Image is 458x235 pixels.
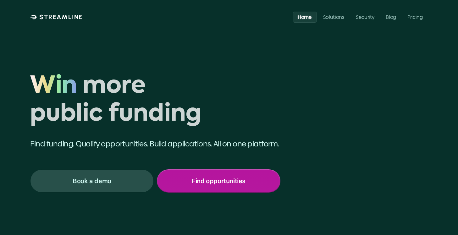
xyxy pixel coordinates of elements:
[30,169,154,193] a: Book a demo
[351,11,379,22] a: Security
[30,139,280,149] p: Find funding. Qualify opportunities. Build applications. All on one platform.
[30,13,83,21] a: STREAMLINE
[323,14,345,20] p: Solutions
[298,14,312,20] p: Home
[402,11,428,22] a: Pricing
[39,13,83,21] p: STREAMLINE
[30,73,280,128] h1: Win more public funding
[192,177,246,185] p: Find opportunities
[381,11,401,22] a: Blog
[293,11,317,22] a: Home
[157,169,280,193] a: Find opportunities
[356,14,374,20] p: Security
[30,73,77,101] span: Win
[386,14,396,20] p: Blog
[73,177,111,185] p: Book a demo
[407,14,423,20] p: Pricing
